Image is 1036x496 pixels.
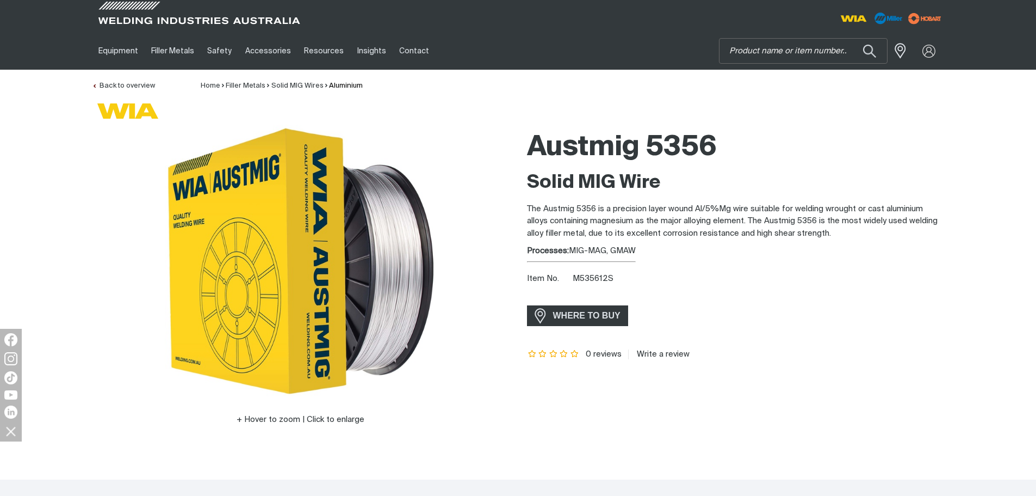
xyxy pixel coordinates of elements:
[92,82,155,89] a: Back to overview of Aluminium
[165,125,437,397] img: Austmig 5356 -1.2mm 6kg Spool
[573,274,613,283] span: M535612S
[527,305,629,326] a: WHERE TO BUY
[201,81,363,91] nav: Breadcrumb
[527,171,945,195] h2: Solid MIG Wire
[230,413,371,426] button: Hover to zoom | Click to enlarge
[527,351,580,358] span: Rating: {0}
[546,307,628,324] span: WHERE TO BUY
[851,38,888,64] button: Search products
[4,390,17,400] img: YouTube
[271,82,324,89] a: Solid MIG Wires
[201,82,220,89] a: Home
[201,32,238,70] a: Safety
[226,82,265,89] a: Filler Metals
[719,39,887,63] input: Product name or item number...
[905,10,945,27] img: miller
[92,32,145,70] a: Equipment
[4,406,17,419] img: LinkedIn
[297,32,350,70] a: Resources
[527,245,945,258] div: MIG-MAG, GMAW
[350,32,392,70] a: Insights
[628,350,690,359] a: Write a review
[4,352,17,365] img: Instagram
[329,82,363,89] a: Aluminium
[145,32,201,70] a: Filler Metals
[527,203,945,240] p: The Austmig 5356 is a precision layer wound Al/5%Mg wire suitable for welding wrought or cast alu...
[239,32,297,70] a: Accessories
[527,247,569,255] strong: Processes:
[92,32,731,70] nav: Main
[527,130,945,166] h1: Austmig 5356
[393,32,436,70] a: Contact
[586,350,622,358] span: 0 reviews
[4,371,17,384] img: TikTok
[2,422,20,440] img: hide socials
[527,273,571,285] span: Item No.
[4,333,17,346] img: Facebook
